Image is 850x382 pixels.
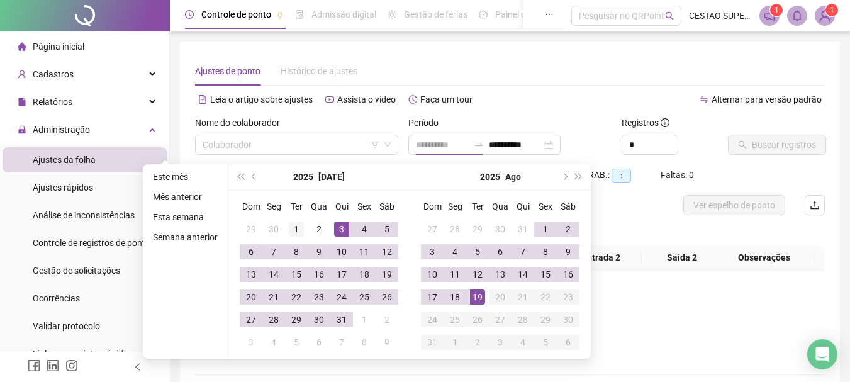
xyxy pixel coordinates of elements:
[557,286,579,308] td: 2025-08-23
[466,240,489,263] td: 2025-08-05
[474,140,484,150] span: to
[330,308,353,331] td: 2025-07-31
[266,222,281,237] div: 30
[534,240,557,263] td: 2025-08-08
[515,335,530,350] div: 4
[493,244,508,259] div: 6
[240,331,262,354] td: 2025-08-03
[515,267,530,282] div: 14
[379,289,394,305] div: 26
[642,245,722,270] th: Saída 2
[285,218,308,240] td: 2025-07-01
[243,335,259,350] div: 3
[561,335,576,350] div: 6
[357,312,372,327] div: 1
[33,238,150,248] span: Controle de registros de ponto
[240,263,262,286] td: 2025-07-13
[357,244,372,259] div: 11
[545,10,554,19] span: ellipsis
[148,169,223,184] li: Este mês
[815,6,834,25] img: 84849
[534,263,557,286] td: 2025-08-15
[262,331,285,354] td: 2025-08-04
[266,244,281,259] div: 7
[447,289,462,305] div: 18
[466,308,489,331] td: 2025-08-26
[262,195,285,218] th: Seg
[289,267,304,282] div: 15
[557,240,579,263] td: 2025-08-09
[233,164,247,189] button: super-prev-year
[285,240,308,263] td: 2025-07-08
[421,308,444,331] td: 2025-08-24
[534,286,557,308] td: 2025-08-22
[33,321,100,331] span: Validar protocolo
[353,240,376,263] td: 2025-07-11
[334,335,349,350] div: 7
[515,289,530,305] div: 21
[376,195,398,218] th: Sáb
[421,240,444,263] td: 2025-08-03
[195,64,260,78] div: Ajustes de ponto
[262,286,285,308] td: 2025-07-21
[325,95,334,104] span: youtube
[444,240,466,263] td: 2025-08-04
[512,240,534,263] td: 2025-08-07
[538,244,553,259] div: 8
[308,308,330,331] td: 2025-07-30
[337,94,396,104] span: Assista o vídeo
[512,195,534,218] th: Qui
[185,10,194,19] span: clock-circle
[728,135,826,155] button: Buscar registros
[243,267,259,282] div: 13
[683,195,785,215] button: Ver espelho de ponto
[334,222,349,237] div: 3
[538,267,553,282] div: 15
[512,331,534,354] td: 2025-09-04
[466,218,489,240] td: 2025-07-29
[561,289,576,305] div: 23
[557,263,579,286] td: 2025-08-16
[311,267,327,282] div: 16
[493,335,508,350] div: 3
[334,267,349,282] div: 17
[28,359,40,372] span: facebook
[243,289,259,305] div: 20
[308,331,330,354] td: 2025-08-06
[470,222,485,237] div: 29
[534,308,557,331] td: 2025-08-29
[718,250,810,264] span: Observações
[421,263,444,286] td: 2025-08-10
[810,200,820,210] span: upload
[388,10,396,19] span: sun
[18,42,26,51] span: home
[371,141,379,149] span: filter
[791,10,803,21] span: bell
[379,312,394,327] div: 2
[357,289,372,305] div: 25
[289,244,304,259] div: 8
[661,118,669,127] span: info-circle
[474,140,484,150] span: swap-right
[334,244,349,259] div: 10
[266,289,281,305] div: 21
[379,335,394,350] div: 9
[425,267,440,282] div: 10
[376,263,398,286] td: 2025-07-19
[285,331,308,354] td: 2025-08-05
[421,286,444,308] td: 2025-08-17
[47,359,59,372] span: linkedin
[285,308,308,331] td: 2025-07-29
[148,210,223,225] li: Esta semana
[557,164,571,189] button: next-year
[295,10,304,19] span: file-done
[240,218,262,240] td: 2025-06-29
[311,244,327,259] div: 9
[311,312,327,327] div: 30
[133,362,142,371] span: left
[470,244,485,259] div: 5
[557,308,579,331] td: 2025-08-30
[515,222,530,237] div: 31
[281,64,357,78] div: Histórico de ajustes
[470,289,485,305] div: 19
